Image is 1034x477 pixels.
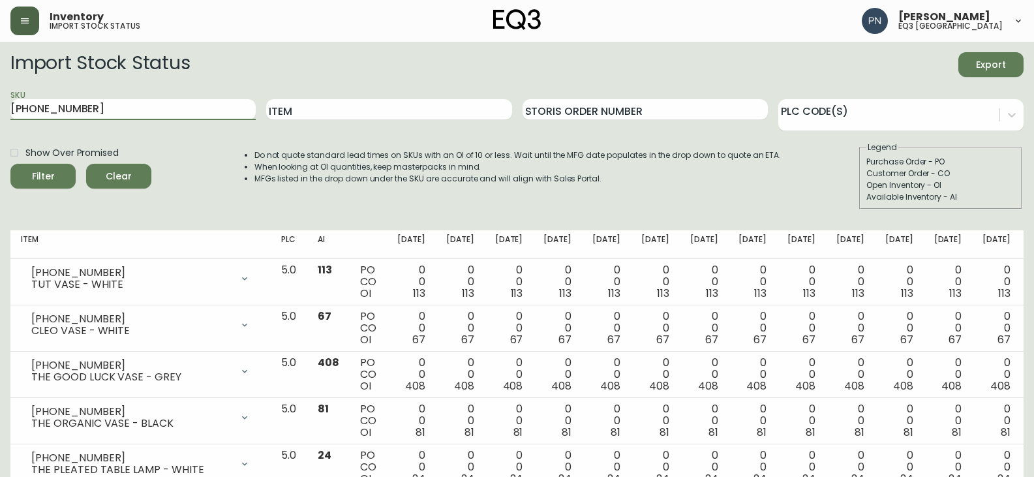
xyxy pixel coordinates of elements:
div: 0 0 [592,357,620,392]
div: 0 0 [738,357,767,392]
span: 67 [997,332,1011,347]
div: PO CO [360,357,376,392]
div: PO CO [360,311,376,346]
h5: eq3 [GEOGRAPHIC_DATA] [898,22,1003,30]
span: 67 [949,332,962,347]
span: Clear [97,168,141,185]
div: 0 0 [446,357,474,392]
span: 67 [851,332,864,347]
span: 81 [904,425,913,440]
div: THE GOOD LUCK VASE - GREY [31,371,232,383]
button: Clear [86,164,151,189]
th: [DATE] [582,230,631,259]
div: 0 0 [836,311,864,346]
span: 81 [464,425,474,440]
span: 408 [551,378,571,393]
div: 0 0 [641,403,669,439]
div: 0 0 [641,264,669,300]
span: 67 [558,332,571,347]
span: 67 [802,332,815,347]
span: 408 [405,378,425,393]
div: 0 0 [934,264,962,300]
div: 0 0 [982,403,1011,439]
div: 0 0 [982,264,1011,300]
div: [PHONE_NUMBER] [31,313,232,325]
span: 408 [941,378,962,393]
span: 113 [318,262,332,277]
div: 0 0 [836,357,864,392]
td: 5.0 [271,398,307,444]
th: PLC [271,230,307,259]
div: 0 0 [738,311,767,346]
img: 496f1288aca128e282dab2021d4f4334 [862,8,888,34]
div: 0 0 [641,357,669,392]
div: [PHONE_NUMBER] [31,452,232,464]
span: 113 [511,286,523,301]
span: 81 [660,425,669,440]
div: 0 0 [543,357,571,392]
div: TUT VASE - WHITE [31,279,232,290]
div: 0 0 [592,403,620,439]
div: 0 0 [495,403,523,439]
li: MFGs listed in the drop down under the SKU are accurate and will align with Sales Portal. [254,173,782,185]
div: 0 0 [836,403,864,439]
span: Show Over Promised [25,146,119,160]
span: 113 [657,286,669,301]
div: Available Inventory - AI [866,191,1015,203]
th: [DATE] [826,230,875,259]
div: [PHONE_NUMBER]CLEO VASE - WHITE [21,311,260,339]
span: 408 [746,378,767,393]
div: 0 0 [543,311,571,346]
div: 0 0 [495,264,523,300]
h2: Import Stock Status [10,52,190,77]
h5: import stock status [50,22,140,30]
button: Filter [10,164,76,189]
span: 113 [706,286,718,301]
li: Do not quote standard lead times on SKUs with an OI of 10 or less. Wait until the MFG date popula... [254,149,782,161]
div: 0 0 [934,357,962,392]
div: 0 0 [787,403,815,439]
span: 408 [318,355,339,370]
th: [DATE] [680,230,729,259]
span: 408 [990,378,1011,393]
span: 408 [600,378,620,393]
span: 81 [562,425,571,440]
div: PO CO [360,403,376,439]
div: 0 0 [690,311,718,346]
th: [DATE] [777,230,826,259]
div: THE ORGANIC VASE - BLACK [31,418,232,429]
div: [PHONE_NUMBER]TUT VASE - WHITE [21,264,260,293]
th: [DATE] [485,230,534,259]
div: 0 0 [934,311,962,346]
div: [PHONE_NUMBER] [31,406,232,418]
div: 0 0 [787,264,815,300]
div: 0 0 [885,264,913,300]
th: [DATE] [972,230,1021,259]
td: 5.0 [271,352,307,398]
span: OI [360,378,371,393]
span: 81 [855,425,864,440]
div: THE PLEATED TABLE LAMP - WHITE [31,464,232,476]
span: OI [360,425,371,440]
div: Purchase Order - PO [866,156,1015,168]
button: Export [958,52,1024,77]
div: PO CO [360,264,376,300]
span: 81 [318,401,329,416]
span: 24 [318,448,331,463]
div: 0 0 [446,403,474,439]
th: [DATE] [436,230,485,259]
td: 5.0 [271,259,307,305]
div: 0 0 [787,311,815,346]
span: 113 [803,286,815,301]
li: When looking at OI quantities, keep masterpacks in mind. [254,161,782,173]
div: 0 0 [885,311,913,346]
div: 0 0 [495,357,523,392]
span: 81 [513,425,523,440]
span: 113 [608,286,620,301]
span: [PERSON_NAME] [898,12,990,22]
div: 0 0 [738,403,767,439]
th: AI [307,230,350,259]
span: 113 [852,286,864,301]
span: 113 [949,286,962,301]
div: 0 0 [738,264,767,300]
